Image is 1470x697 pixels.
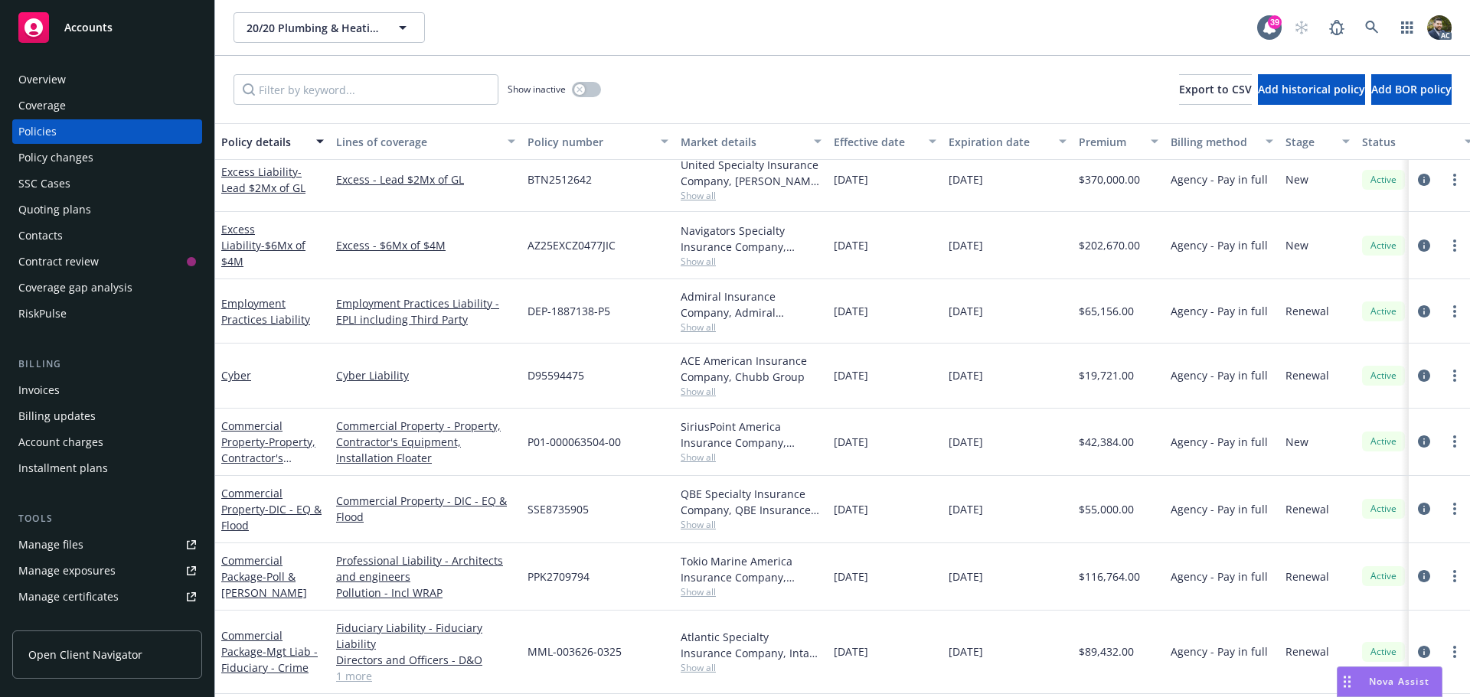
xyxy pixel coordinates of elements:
div: Status [1362,134,1455,150]
span: Agency - Pay in full [1171,237,1268,253]
a: Coverage [12,93,202,118]
a: Employment Practices Liability - EPLI including Third Party [336,295,515,327]
span: Active [1368,369,1399,383]
span: PPK2709794 [528,568,590,585]
span: Agency - Pay in full [1171,171,1268,187]
div: Lines of coverage [336,134,498,150]
div: Policy changes [18,145,93,170]
a: Manage files [12,533,202,557]
a: more [1445,432,1464,451]
span: New [1285,171,1308,187]
div: SiriusPoint America Insurance Company, SiriusPoint, Distinguished Programs Group, LLC [681,419,822,451]
span: Active [1368,645,1399,659]
a: Quoting plans [12,197,202,222]
a: Excess Liability [221,164,305,195]
a: Policy changes [12,145,202,170]
a: Contacts [12,223,202,248]
span: $89,432.00 [1079,643,1134,660]
button: Add historical policy [1258,74,1365,105]
span: Renewal [1285,568,1329,585]
span: $65,156.00 [1079,303,1134,319]
div: Installment plans [18,456,108,480]
span: SSE8735905 [528,501,589,517]
button: Policy details [215,123,330,160]
div: SSC Cases [18,171,70,196]
div: United Specialty Insurance Company, [PERSON_NAME] Insurance, Brown & Riding Insurance Services, Inc. [681,157,822,189]
a: more [1445,643,1464,661]
span: Show all [681,321,822,334]
a: Professional Liability - Architects and engineers [336,552,515,585]
div: Overview [18,67,66,92]
span: - Mgt Liab - Fiduciary - Crime [221,644,318,675]
div: Contacts [18,223,63,248]
span: [DATE] [949,237,983,253]
a: Manage exposures [12,559,202,583]
a: circleInformation [1415,432,1433,451]
span: Add BOR policy [1371,82,1452,96]
span: Agency - Pay in full [1171,303,1268,319]
a: Commercial Property - DIC - EQ & Flood [336,493,515,525]
a: Commercial Package [221,628,318,675]
span: Active [1368,239,1399,252]
div: QBE Specialty Insurance Company, QBE Insurance Group, CRC Group [681,486,822,518]
span: New [1285,434,1308,450]
span: Open Client Navigator [28,647,142,663]
div: 39 [1268,15,1282,29]
span: Accounts [64,21,113,34]
span: Agency - Pay in full [1171,501,1268,517]
span: Show all [681,661,822,674]
div: Invoices [18,378,60,402]
a: circleInformation [1415,643,1433,661]
span: Show all [681,451,822,464]
a: more [1445,366,1464,385]
a: circleInformation [1415,567,1433,585]
a: more [1445,302,1464,321]
span: [DATE] [949,643,983,660]
a: Invoices [12,378,202,402]
a: Commercial Property [221,419,317,497]
a: Start snowing [1286,12,1317,43]
span: [DATE] [834,367,868,383]
a: Account charges [12,430,202,454]
span: [DATE] [949,303,983,319]
span: [DATE] [834,568,868,585]
span: Renewal [1285,367,1329,383]
span: - Poll & [PERSON_NAME] [221,569,307,600]
span: Active [1368,305,1399,318]
span: DEP-1887138-P5 [528,303,610,319]
div: Billing updates [18,404,96,428]
span: Active [1368,569,1399,583]
input: Filter by keyword... [234,74,498,105]
a: Excess - $6Mx of $4M [336,237,515,253]
span: [DATE] [834,643,868,660]
button: 20/20 Plumbing & Heating, Inc. [234,12,425,43]
div: ACE American Insurance Company, Chubb Group [681,353,822,385]
a: Overview [12,67,202,92]
div: RiskPulse [18,301,67,326]
a: circleInformation [1415,302,1433,321]
span: [DATE] [949,434,983,450]
div: Stage [1285,134,1333,150]
span: Renewal [1285,501,1329,517]
a: Manage claims [12,611,202,635]
span: Show all [681,585,822,598]
button: Stage [1279,123,1356,160]
span: Agency - Pay in full [1171,367,1268,383]
span: $55,000.00 [1079,501,1134,517]
span: [DATE] [949,501,983,517]
span: P01-000063504-00 [528,434,621,450]
div: Manage files [18,533,83,557]
span: AZ25EXCZ0477JIC [528,237,616,253]
button: Expiration date [942,123,1073,160]
span: Agency - Pay in full [1171,643,1268,660]
a: more [1445,500,1464,518]
span: Show all [681,385,822,398]
div: Policy number [528,134,652,150]
span: $202,670.00 [1079,237,1140,253]
div: Navigators Specialty Insurance Company, Hartford Insurance Group, Brown & Riding Insurance Servic... [681,223,822,255]
span: [DATE] [949,367,983,383]
button: Billing method [1165,123,1279,160]
div: Account charges [18,430,103,454]
button: Effective date [828,123,942,160]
